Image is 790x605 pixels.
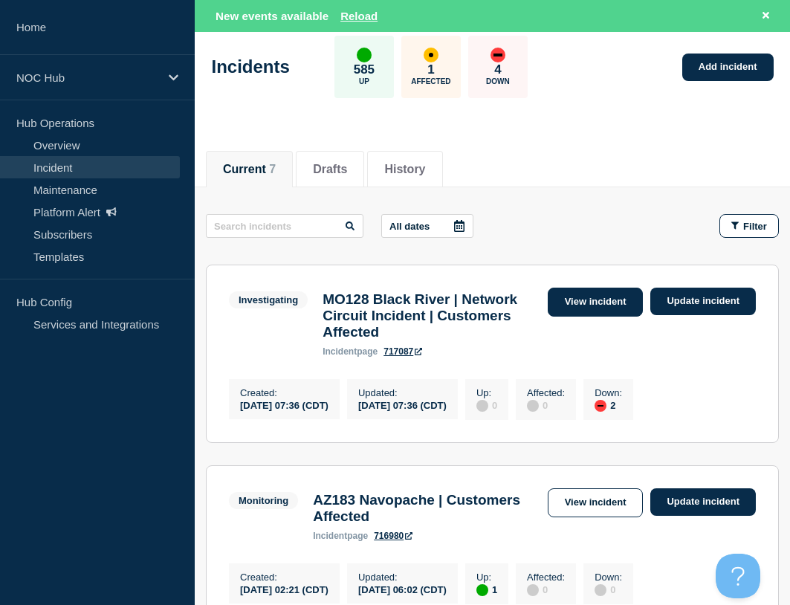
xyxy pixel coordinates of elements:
span: Filter [743,221,767,232]
p: All dates [389,221,430,232]
div: disabled [595,584,606,596]
div: up [357,48,372,62]
button: Current 7 [223,163,276,176]
a: Update incident [650,288,756,315]
div: 0 [595,583,622,596]
span: Monitoring [229,492,298,509]
div: [DATE] 06:02 (CDT) [358,583,447,595]
p: Down : [595,572,622,583]
div: [DATE] 07:36 (CDT) [358,398,447,411]
div: down [595,400,606,412]
p: Up : [476,387,497,398]
button: All dates [381,214,473,238]
p: Up : [476,572,497,583]
span: 7 [269,163,276,175]
span: incident [313,531,347,541]
p: Updated : [358,387,447,398]
p: 1 [427,62,434,77]
div: 0 [527,398,565,412]
input: Search incidents [206,214,363,238]
div: 0 [527,583,565,596]
div: down [490,48,505,62]
button: Reload [340,10,378,22]
div: 1 [476,583,497,596]
a: 716980 [374,531,412,541]
p: Down [486,77,510,85]
p: NOC Hub [16,71,159,84]
div: affected [424,48,438,62]
div: 2 [595,398,622,412]
div: disabled [476,400,488,412]
div: [DATE] 07:36 (CDT) [240,398,328,411]
span: incident [323,346,357,357]
p: Created : [240,572,328,583]
p: 4 [494,62,501,77]
span: New events available [216,10,328,22]
div: 0 [476,398,497,412]
h1: Incidents [212,56,290,77]
div: [DATE] 02:21 (CDT) [240,583,328,595]
a: Update incident [650,488,756,516]
p: Affected : [527,572,565,583]
button: Filter [719,214,779,238]
p: Up [359,77,369,85]
a: Add incident [682,54,774,81]
a: View incident [548,288,644,317]
div: disabled [527,400,539,412]
a: View incident [548,488,644,517]
a: 717087 [383,346,422,357]
p: page [313,531,368,541]
button: Drafts [313,163,347,176]
p: page [323,346,378,357]
h3: MO128 Black River | Network Circuit Incident | Customers Affected [323,291,540,340]
div: up [476,584,488,596]
span: Investigating [229,291,308,308]
p: Affected [411,77,450,85]
p: 585 [354,62,375,77]
p: Down : [595,387,622,398]
button: History [384,163,425,176]
iframe: Help Scout Beacon - Open [716,554,760,598]
p: Updated : [358,572,447,583]
h3: AZ183 Navopache | Customers Affected [313,492,540,525]
p: Affected : [527,387,565,398]
p: Created : [240,387,328,398]
div: disabled [527,584,539,596]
